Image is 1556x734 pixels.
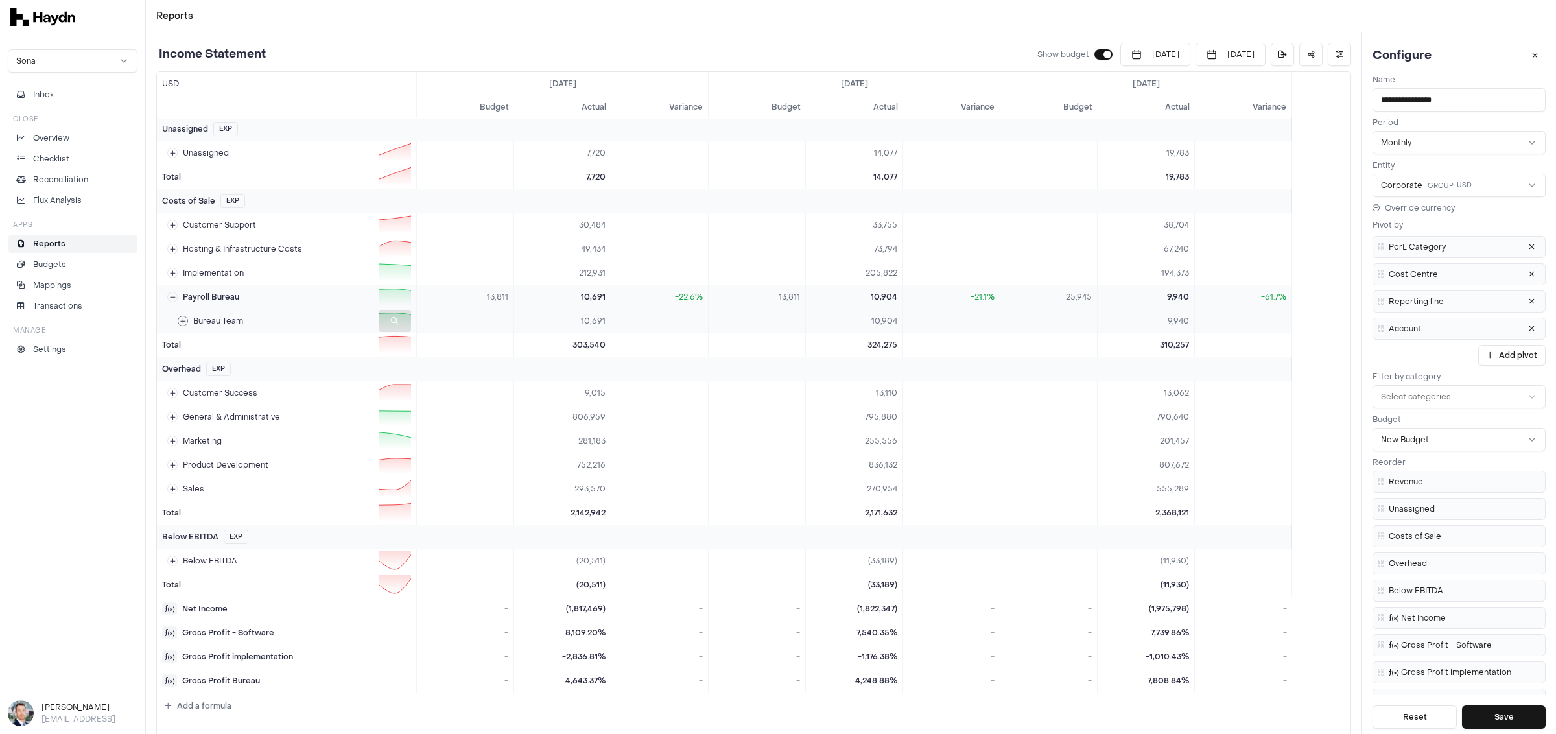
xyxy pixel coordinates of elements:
td: 303,540 [514,333,611,357]
td: 10,691 [514,285,611,309]
td: 49,434 [514,237,611,261]
td: (11,930) [1098,549,1195,573]
span: Product Development [183,460,268,470]
td: 270,954 [806,477,903,501]
th: Budget [417,95,514,119]
td: 4,248.88% [806,669,903,693]
button: EXP [224,530,248,544]
button: EXP [206,362,231,376]
td: 324,275 [806,333,903,357]
td: 67,240 [1098,237,1195,261]
a: Budgets [8,255,137,274]
a: Transactions [8,297,137,315]
button: EXP [220,194,245,208]
td: 19,783 [1098,141,1195,165]
li: Overhead [1373,552,1546,574]
td: - [611,645,709,669]
img: svg+xml,%3c [10,8,75,26]
span: Gross Profit - Software [182,628,274,638]
button: Override currency [1373,203,1455,213]
label: Period [1373,117,1398,128]
td: - [709,669,806,693]
p: Checklist [33,153,69,165]
td: - [417,645,514,669]
td: - [1195,597,1292,621]
td: - [1195,669,1292,693]
td: - [1195,621,1292,645]
td: 293,570 [514,477,611,501]
p: Reconciliation [33,174,88,185]
td: (33,189) [806,549,903,573]
td: 2,142,942 [514,501,611,525]
div: Below EBITDA [162,530,248,544]
span: Bureau Team [193,316,243,326]
td: 19,783 [1098,165,1195,189]
span: Gross Profit implementation [182,652,293,662]
span: USD [162,78,179,89]
label: Name [1373,75,1395,85]
span: Override currency [1385,203,1455,213]
td: 13,062 [1098,381,1195,405]
td: 212,931 [514,261,611,285]
li: Below EBITDA [1373,580,1546,602]
div: Overhead [162,362,231,376]
td: - [709,621,806,645]
span: -22.6% [675,292,703,302]
button: [DATE] [1120,43,1190,66]
td: - [1000,597,1098,621]
p: Reports [33,238,65,250]
span: Cost Centre [1389,269,1438,279]
td: - [417,669,514,693]
li: Gross Profit Bureau [1373,689,1546,711]
button: Reset [1373,705,1457,729]
td: 806,959 [514,405,611,429]
th: [DATE] [1000,72,1292,95]
li: Cost Centre [1373,263,1546,285]
th: Actual [514,95,611,119]
td: - [1000,645,1098,669]
li: Unassigned [1373,498,1546,520]
a: Reconciliation [8,171,137,189]
h3: Configure [1373,47,1432,65]
td: 4,643.37% [514,669,611,693]
td: 7,739.86% [1098,621,1195,645]
span: Net Income [182,604,228,614]
td: (1,975,798) [1098,597,1195,621]
span: Gross Profit Bureau [1389,694,1478,705]
button: Add pivot [1478,345,1546,366]
td: - [1195,645,1292,669]
th: Variance [1195,95,1292,119]
td: - [903,645,1000,669]
td: 30,484 [514,213,611,237]
p: Budgets [33,259,66,270]
td: (1,817,469) [514,597,611,621]
span: Gross Profit - Software [1389,640,1492,650]
td: - [611,669,709,693]
td: - [611,597,709,621]
td: - [417,621,514,645]
li: Net Income [1373,607,1546,629]
td: 2,171,632 [806,501,903,525]
td: 255,556 [806,429,903,453]
th: Variance [903,95,1000,119]
button: Save [1462,705,1546,729]
td: (1,822,347) [806,597,903,621]
td: 10,904 [806,285,903,309]
td: 2,368,121 [1098,501,1195,525]
th: [DATE] [709,72,1000,95]
span: Net Income [1389,613,1446,623]
span: Sales [183,484,204,494]
td: 33,755 [806,213,903,237]
span: Below EBITDA [183,556,237,566]
td: 9,940 [1098,309,1195,333]
div: Unassigned [162,122,238,136]
td: 281,183 [514,429,611,453]
td: 73,794 [806,237,903,261]
span: PorL Category [1389,242,1446,252]
td: 790,640 [1098,405,1195,429]
td: 795,880 [806,405,903,429]
td: (33,189) [806,573,903,597]
td: Total [157,333,416,357]
label: Filter by category [1373,372,1441,382]
button: Add a formula [162,698,234,714]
